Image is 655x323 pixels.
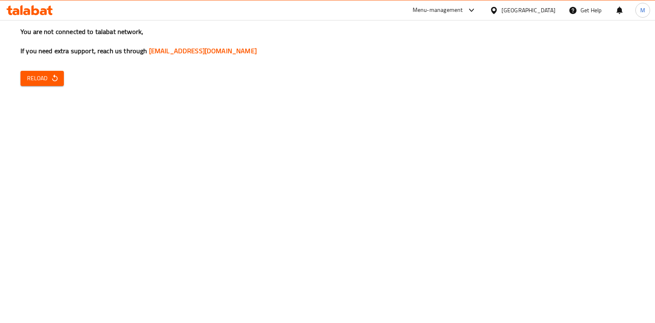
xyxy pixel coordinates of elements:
[640,6,645,15] span: M
[413,5,463,15] div: Menu-management
[20,71,64,86] button: Reload
[27,73,57,84] span: Reload
[20,27,635,56] h3: You are not connected to talabat network, If you need extra support, reach us through
[149,45,257,57] a: [EMAIL_ADDRESS][DOMAIN_NAME]
[501,6,556,15] div: [GEOGRAPHIC_DATA]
